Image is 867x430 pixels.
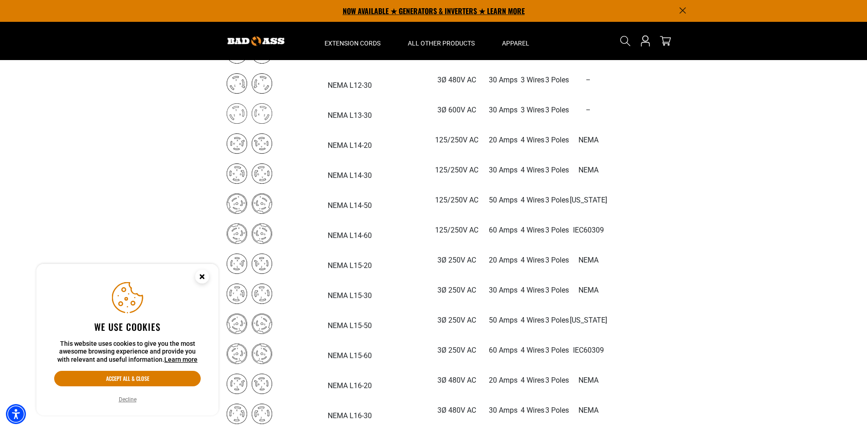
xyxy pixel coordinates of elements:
[545,315,569,326] p: 3 Poles
[545,375,569,386] p: 3 Poles
[6,404,26,424] div: Accessibility Menu
[487,225,520,236] p: 60 Amps
[521,195,544,206] p: 4 Wires
[328,201,372,210] strong: NEMA L14-50
[328,321,372,330] strong: NEMA L15-50
[328,381,372,390] strong: NEMA L16-20
[570,75,607,86] p: –
[227,223,272,244] img: NEMA L14-60
[227,103,272,124] img: NEMA 13-30
[328,261,372,270] strong: NEMA L15-20
[227,314,272,334] img: NEMA L15-50
[521,75,544,86] p: 3 Wires
[427,195,486,206] p: 125/250V AC
[228,36,284,46] img: Bad Ass Extension Cords
[227,344,272,364] img: NEMA L15-60
[545,225,569,236] p: 3 Poles
[570,375,607,386] p: NEMA
[487,315,520,326] p: 50 Amps
[227,253,272,274] img: NEMA L15-20
[186,264,218,292] button: Close this option
[427,135,486,146] p: 125/250V AC
[227,374,272,394] img: NEMA L16-20
[487,165,520,176] p: 30 Amps
[521,135,544,146] p: 4 Wires
[408,39,475,47] span: All Other Products
[36,264,218,416] aside: Cookie Consent
[487,75,520,86] p: 30 Amps
[570,195,607,206] p: [US_STATE]
[521,225,544,236] p: 4 Wires
[54,371,201,386] button: Accept all & close
[328,291,372,300] strong: NEMA L15-30
[487,405,520,416] p: 30 Amps
[570,405,607,416] p: NEMA
[521,345,544,356] p: 4 Wires
[427,75,486,86] p: 3Ø 480V AC
[427,165,486,176] p: 125/250V AC
[521,405,544,416] p: 4 Wires
[570,135,607,146] p: NEMA
[521,375,544,386] p: 4 Wires
[545,195,569,206] p: 3 Poles
[487,195,520,206] p: 50 Amps
[487,285,520,296] p: 30 Amps
[116,395,139,404] button: Decline
[545,285,569,296] p: 3 Poles
[227,163,272,184] img: NEMA L14-30
[328,81,372,90] strong: NEMA L12-30
[164,356,198,363] a: This website uses cookies to give you the most awesome browsing experience and provide you with r...
[487,375,520,386] p: 20 Amps
[427,375,486,386] p: 3Ø 480V AC
[427,105,486,116] p: 3Ø 600V AC
[545,135,569,146] p: 3 Poles
[570,105,607,116] p: –
[324,39,380,47] span: Extension Cords
[570,165,607,176] p: NEMA
[545,75,569,86] p: 3 Poles
[487,255,520,266] p: 20 Amps
[54,340,201,364] p: This website uses cookies to give you the most awesome browsing experience and provide you with r...
[570,225,607,236] p: IEC60309
[521,105,544,116] p: 3 Wires
[427,315,486,326] p: 3Ø 250V AC
[427,345,486,356] p: 3Ø 250V AC
[227,404,272,424] img: NEMA L16-30
[227,73,272,94] img: NEMA 12-30
[545,255,569,266] p: 3 Poles
[54,321,201,333] h2: We use cookies
[487,135,520,146] p: 20 Amps
[427,405,486,416] p: 3Ø 480V AC
[427,225,486,236] p: 125/250V AC
[328,111,372,120] strong: NEMA L13-30
[570,315,607,326] p: [US_STATE]
[545,165,569,176] p: 3 Poles
[545,345,569,356] p: 3 Poles
[227,283,272,304] img: NEMA L15-30
[394,22,488,60] summary: All Other Products
[618,34,633,48] summary: Search
[545,405,569,416] p: 3 Poles
[638,22,653,60] a: Open this option
[227,133,272,154] img: NEMA 14-20
[328,411,372,420] strong: NEMA L16-30
[328,141,372,150] strong: NEMA L14-20
[545,105,569,116] p: 3 Poles
[570,255,607,266] p: NEMA
[427,285,486,296] p: 3Ø 250V AC
[658,35,673,46] a: cart
[427,255,486,266] p: 3Ø 250V AC
[487,345,520,356] p: 60 Amps
[487,105,520,116] p: 30 Amps
[570,285,607,296] p: NEMA
[227,193,272,214] img: NEMA L14-50
[328,351,372,360] strong: NEMA L15-60
[521,165,544,176] p: 4 Wires
[521,285,544,296] p: 4 Wires
[328,171,372,180] strong: NEMA L14-30
[570,345,607,356] p: IEC60309
[502,39,529,47] span: Apparel
[488,22,543,60] summary: Apparel
[328,231,372,240] strong: NEMA L14-60
[521,255,544,266] p: 4 Wires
